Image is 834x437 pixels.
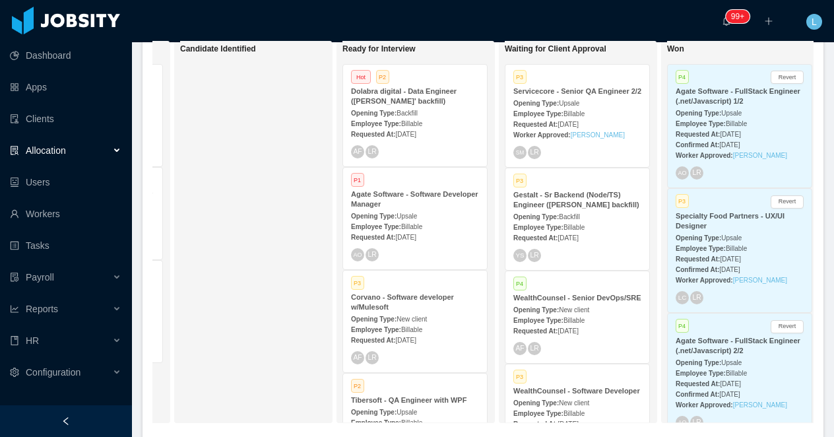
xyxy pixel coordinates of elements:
[395,234,416,241] span: [DATE]
[676,131,720,138] strong: Requested At:
[10,146,19,155] i: icon: solution
[351,337,395,344] strong: Requested At:
[26,335,39,346] span: HR
[513,131,571,139] strong: Worker Approved:
[733,152,787,159] a: [PERSON_NAME]
[351,190,478,208] strong: Agate Software - Software Developer Manager
[771,71,804,84] button: Revert
[513,420,558,428] strong: Requested At:
[353,354,362,361] span: AF
[678,419,686,426] span: AO
[10,304,19,314] i: icon: line-chart
[351,379,364,393] span: P2
[721,234,742,242] span: Upsale
[721,110,742,117] span: Upsale
[676,277,733,284] strong: Worker Approved:
[563,224,585,231] span: Billable
[513,121,558,128] strong: Requested At:
[513,277,527,290] span: P4
[395,337,416,344] span: [DATE]
[563,110,585,118] span: Billable
[351,276,364,290] span: P3
[720,380,740,387] span: [DATE]
[678,294,687,302] span: LC
[513,213,559,220] strong: Opening Type:
[676,391,719,398] strong: Confirmed At:
[26,272,54,283] span: Payroll
[676,337,800,354] strong: Agate Software - FullStack Engineer (.net/Javascript) 2/2
[692,419,701,426] span: LR
[676,380,720,387] strong: Requested At:
[559,306,589,314] span: New client
[676,194,689,208] span: P3
[513,234,558,242] strong: Requested At:
[397,316,427,323] span: New client
[401,326,422,333] span: Billable
[719,391,740,398] span: [DATE]
[513,387,640,395] strong: WealthCounsel - Software Developer
[26,304,58,314] span: Reports
[513,399,559,407] strong: Opening Type:
[676,120,726,127] strong: Employee Type:
[571,131,625,139] a: [PERSON_NAME]
[401,419,422,426] span: Billable
[10,336,19,345] i: icon: book
[351,293,454,311] strong: Corvano - Software developer w/Mulesoft
[719,141,740,149] span: [DATE]
[719,266,740,273] span: [DATE]
[351,396,466,404] strong: Tibersoft - QA Engineer with WPF
[513,327,558,335] strong: Requested At:
[726,10,750,23] sup: 581
[353,252,362,258] span: AO
[513,317,563,324] strong: Employee Type:
[676,319,689,333] span: P4
[513,100,559,107] strong: Opening Type:
[513,174,527,187] span: P3
[676,70,689,84] span: P4
[558,327,578,335] span: [DATE]
[676,245,726,252] strong: Employee Type:
[376,70,389,84] span: P2
[676,87,800,105] strong: Agate Software - FullStack Engineer (.net/Javascript) 1/2
[513,191,639,209] strong: Gestalt - Sr Backend (Node/TS) Engineer ([PERSON_NAME] backfill)
[353,148,362,155] span: AF
[530,345,538,352] span: LR
[515,345,524,352] span: AF
[351,70,371,84] span: Hot
[10,42,121,69] a: icon: pie-chartDashboard
[401,120,422,127] span: Billable
[351,131,395,138] strong: Requested At:
[351,110,397,117] strong: Opening Type:
[368,148,376,155] span: LR
[10,74,121,100] a: icon: appstoreApps
[513,70,527,84] span: P3
[516,149,524,155] span: SM
[676,212,785,230] strong: Specialty Food Partners - UX/UI Designer
[351,326,401,333] strong: Employee Type:
[676,359,721,366] strong: Opening Type:
[368,251,376,258] span: LR
[513,410,563,417] strong: Employee Type:
[351,316,397,323] strong: Opening Type:
[563,410,585,417] span: Billable
[692,170,701,177] span: LR
[397,110,418,117] span: Backfill
[771,320,804,333] button: Revert
[558,121,578,128] span: [DATE]
[26,367,80,378] span: Configuration
[726,245,747,252] span: Billable
[676,234,721,242] strong: Opening Type:
[351,234,395,241] strong: Requested At:
[692,294,701,301] span: LR
[720,131,740,138] span: [DATE]
[397,213,417,220] span: Upsale
[764,17,773,26] i: icon: plus
[771,195,804,209] button: Revert
[559,213,580,220] span: Backfill
[676,401,733,409] strong: Worker Approved:
[10,201,121,227] a: icon: userWorkers
[559,399,589,407] span: New client
[351,419,401,426] strong: Employee Type:
[513,306,559,314] strong: Opening Type:
[10,368,19,377] i: icon: setting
